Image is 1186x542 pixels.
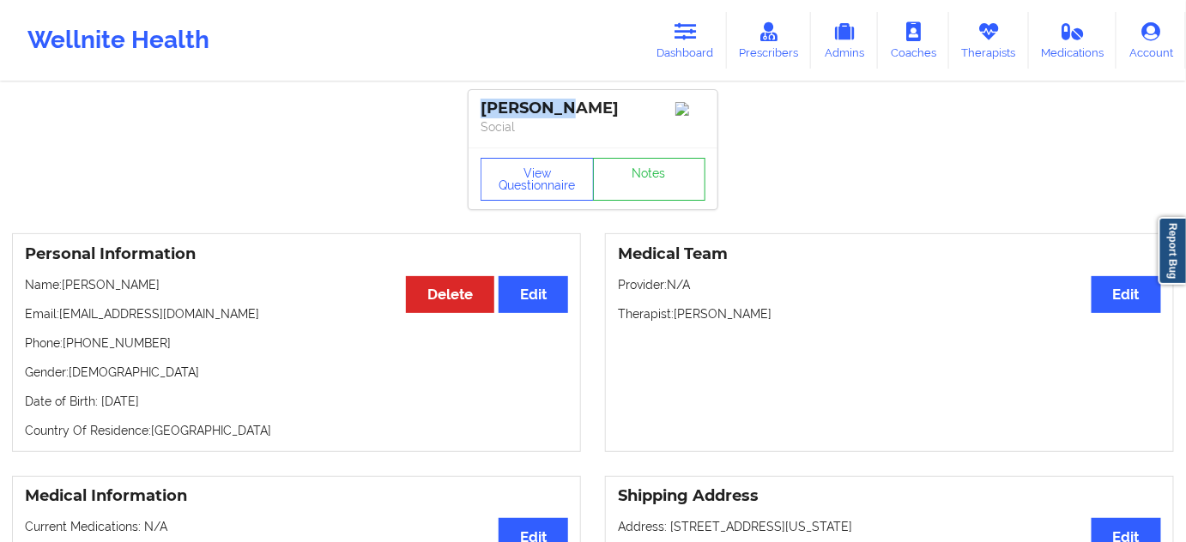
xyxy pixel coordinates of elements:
[644,12,727,69] a: Dashboard
[618,486,1161,506] h3: Shipping Address
[1029,12,1117,69] a: Medications
[25,486,568,506] h3: Medical Information
[878,12,949,69] a: Coaches
[1116,12,1186,69] a: Account
[499,276,568,313] button: Edit
[25,393,568,410] p: Date of Birth: [DATE]
[25,364,568,381] p: Gender: [DEMOGRAPHIC_DATA]
[481,118,705,135] p: Social
[25,276,568,293] p: Name: [PERSON_NAME]
[25,334,568,352] p: Phone: [PHONE_NUMBER]
[618,276,1161,293] p: Provider: N/A
[25,305,568,322] p: Email: [EMAIL_ADDRESS][DOMAIN_NAME]
[25,518,568,535] p: Current Medications: N/A
[1159,217,1186,285] a: Report Bug
[675,102,705,116] img: Image%2Fplaceholer-image.png
[25,422,568,439] p: Country Of Residence: [GEOGRAPHIC_DATA]
[618,305,1161,322] p: Therapist: [PERSON_NAME]
[25,244,568,264] h3: Personal Information
[406,276,494,313] button: Delete
[727,12,812,69] a: Prescribers
[481,158,594,201] button: View Questionnaire
[593,158,706,201] a: Notes
[481,99,705,118] div: [PERSON_NAME]
[811,12,878,69] a: Admins
[949,12,1029,69] a: Therapists
[1092,276,1161,313] button: Edit
[618,518,1161,535] p: Address: [STREET_ADDRESS][US_STATE]
[618,244,1161,264] h3: Medical Team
